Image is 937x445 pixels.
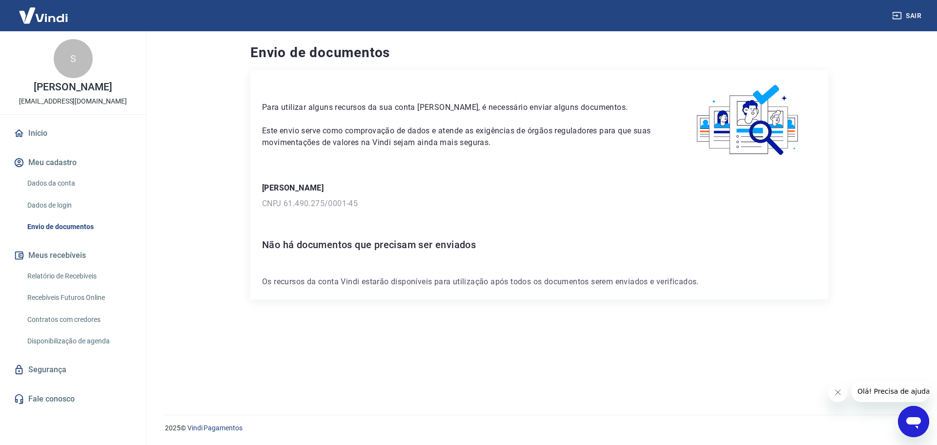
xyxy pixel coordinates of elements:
[12,388,134,410] a: Fale conosco
[262,276,816,288] p: Os recursos da conta Vindi estarão disponíveis para utilização após todos os documentos serem env...
[19,96,127,106] p: [EMAIL_ADDRESS][DOMAIN_NAME]
[828,382,848,402] iframe: Fechar mensagem
[12,0,75,30] img: Vindi
[898,406,929,437] iframe: Botão para abrir a janela de mensagens
[23,173,134,193] a: Dados da conta
[23,217,134,237] a: Envio de documentos
[187,424,243,432] a: Vindi Pagamentos
[890,7,925,25] button: Sair
[680,82,816,159] img: waiting_documents.41d9841a9773e5fdf392cede4d13b617.svg
[12,152,134,173] button: Meu cadastro
[23,310,134,330] a: Contratos com credores
[34,82,112,92] p: [PERSON_NAME]
[262,125,657,148] p: Este envio serve como comprovação de dados e atende as exigências de órgãos reguladores para que ...
[262,198,816,210] p: CNPJ 61.490.275/0001-45
[165,423,914,433] p: 2025 ©
[23,331,134,351] a: Disponibilização de agenda
[23,195,134,215] a: Dados de login
[852,381,929,402] iframe: Mensagem da empresa
[54,39,93,78] div: S
[6,7,82,15] span: Olá! Precisa de ajuda?
[250,43,828,63] h4: Envio de documentos
[262,237,816,253] h6: Não há documentos que precisam ser enviados
[262,102,657,113] p: Para utilizar alguns recursos da sua conta [PERSON_NAME], é necessário enviar alguns documentos.
[262,182,816,194] p: [PERSON_NAME]
[12,123,134,144] a: Início
[12,359,134,381] a: Segurança
[12,245,134,266] button: Meus recebíveis
[23,266,134,286] a: Relatório de Recebíveis
[23,288,134,308] a: Recebíveis Futuros Online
